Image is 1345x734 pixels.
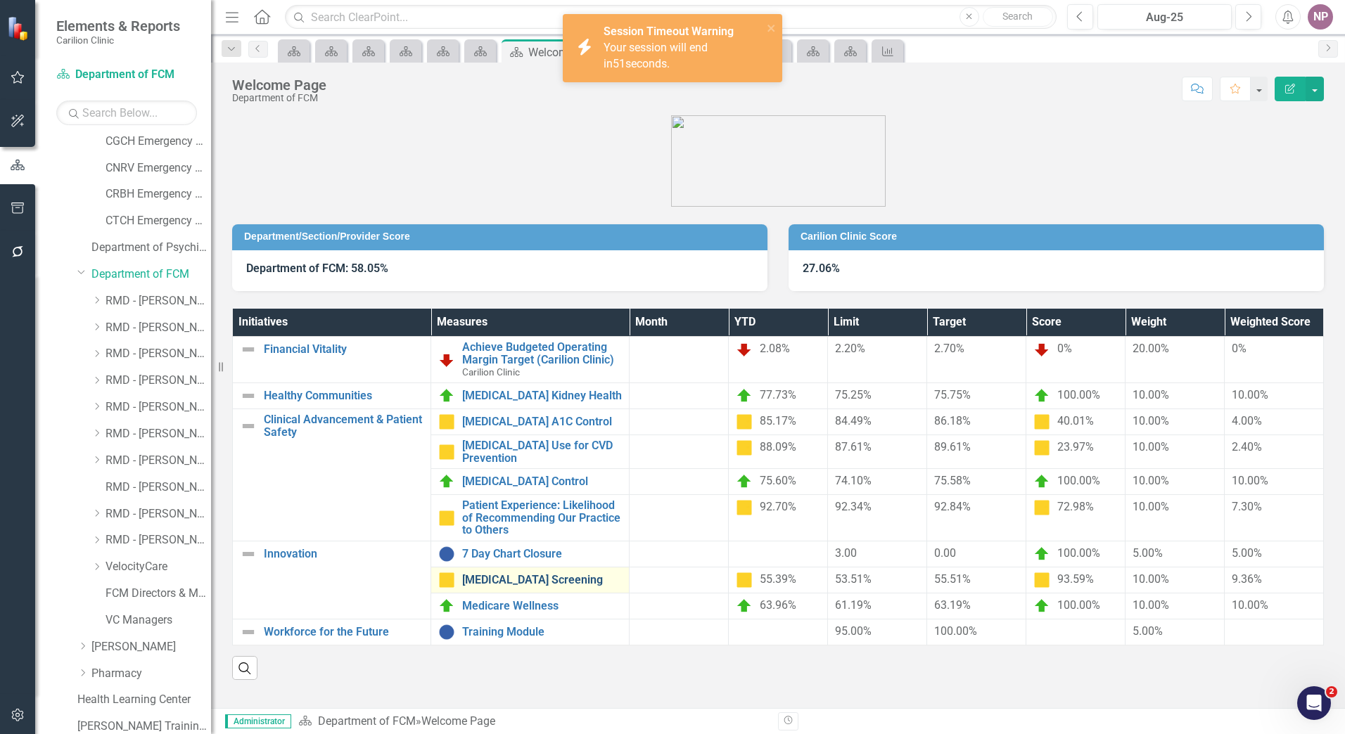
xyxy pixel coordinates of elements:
img: Caution [1033,439,1050,456]
a: RMD - [PERSON_NAME] [106,426,211,442]
div: Welcome Page [421,714,495,728]
a: VC Managers [106,612,211,629]
td: Double-Click to Edit Right Click for Context Menu [431,541,630,567]
button: Aug-25 [1097,4,1232,30]
a: Department of FCM [91,266,211,283]
span: 0% [1232,342,1247,355]
img: Below Plan [438,352,455,368]
img: Below Plan [736,341,753,358]
a: 7 Day Chart Closure [462,548,622,560]
img: On Target [438,473,455,490]
a: Pharmacy [91,666,211,682]
a: Training Module [462,626,622,638]
span: 86.18% [934,414,971,427]
a: RMD - [PERSON_NAME] [106,373,211,389]
td: Double-Click to Edit Right Click for Context Menu [233,337,431,383]
span: 100.00% [1057,598,1100,612]
img: carilion%20clinic%20logo%202.0.png [671,115,886,207]
span: 100.00% [1057,388,1100,401]
span: 2.08% [760,342,790,355]
img: Caution [736,413,753,430]
a: CTCH Emergency Medicine [106,213,211,229]
img: Not Defined [240,387,257,404]
span: 61.19% [835,598,872,612]
span: 10.00% [1133,500,1169,513]
input: Search Below... [56,101,197,125]
img: Caution [438,413,455,430]
h3: Carilion Clinic Score [801,231,1317,242]
span: 2 [1326,686,1337,697]
span: 23.97% [1057,440,1094,453]
td: Double-Click to Edit Right Click for Context Menu [431,567,630,593]
span: 5.00% [1133,624,1163,638]
img: On Target [736,387,753,404]
a: [MEDICAL_DATA] Kidney Health [462,389,622,402]
span: 100.00% [934,624,977,638]
span: 89.61% [934,440,971,453]
img: Caution [736,439,753,456]
span: Carilion Clinic [462,366,520,378]
span: Elements & Reports [56,18,180,34]
span: 51 [613,57,625,70]
img: Caution [1033,572,1050,588]
small: Carilion Clinic [56,34,180,46]
a: Financial Vitality [264,343,423,356]
span: 63.19% [934,598,971,612]
img: Not Defined [240,418,257,434]
span: 95.00% [835,624,872,638]
span: 2.40% [1232,440,1262,453]
span: 7.30% [1232,500,1262,513]
span: 72.98% [1057,500,1094,513]
a: CNRV Emergency Medicine [106,160,211,176]
a: CGCH Emergency Medicine [106,134,211,150]
td: Double-Click to Edit Right Click for Context Menu [233,383,431,409]
span: 92.34% [835,500,872,513]
div: Aug-25 [1102,9,1227,26]
span: 84.49% [835,414,872,427]
span: 75.60% [760,474,796,487]
a: Medicare Wellness [462,600,622,612]
img: On Target [438,598,455,614]
span: 75.58% [934,474,971,487]
span: 87.61% [835,440,872,453]
img: On Target [1033,473,1050,490]
td: Double-Click to Edit Right Click for Context Menu [431,435,630,469]
span: 92.70% [760,500,796,513]
img: Not Defined [240,546,257,562]
a: CRBH Emergency Medicine [106,186,211,202]
img: Caution [438,572,455,588]
span: 10.00% [1133,414,1169,427]
a: Clinical Advancement & Patient Safety [264,413,423,438]
a: RMD - [PERSON_NAME] [106,479,211,496]
div: » [298,714,767,730]
td: Double-Click to Edit Right Click for Context Menu [233,409,431,541]
a: RMD - [PERSON_NAME] [106,293,211,309]
span: 63.96% [760,598,796,612]
img: On Target [438,387,455,404]
a: [MEDICAL_DATA] Control [462,475,622,488]
span: 0.00 [934,546,956,560]
a: RMD - [PERSON_NAME] [106,346,211,362]
span: 10.00% [1232,598,1268,612]
span: 77.73% [760,388,796,401]
img: On Target [1033,546,1050,562]
a: VelocityCare [106,559,211,575]
a: Workforce for the Future [264,626,423,638]
a: FCM Directors & Managers [106,586,211,602]
img: No Information [438,624,455,640]
span: 75.25% [835,388,872,401]
img: Caution [1033,499,1050,516]
span: 85.17% [760,414,796,427]
a: [PERSON_NAME] [91,639,211,655]
div: Department of FCM [232,93,326,103]
a: [MEDICAL_DATA] A1C Control [462,416,622,428]
img: On Target [1033,387,1050,404]
a: Healthy Communities [264,389,423,402]
button: NP [1308,4,1333,30]
a: Department of Psychiatry [91,240,211,256]
img: On Target [736,598,753,614]
a: Department of FCM [56,67,197,83]
td: Double-Click to Edit Right Click for Context Menu [431,593,630,619]
a: RMD - [PERSON_NAME] [106,532,211,548]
